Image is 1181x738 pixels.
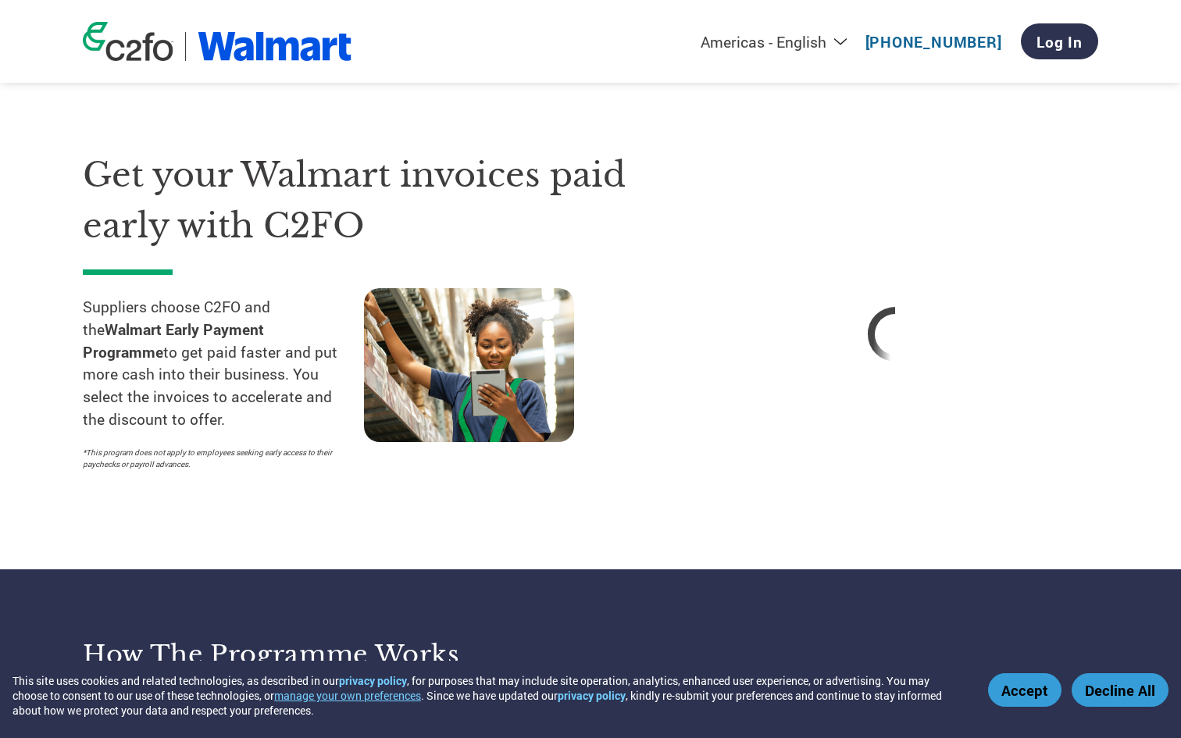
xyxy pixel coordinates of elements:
h1: Get your Walmart invoices paid early with C2FO [83,150,645,251]
a: [PHONE_NUMBER] [865,32,1002,52]
img: Walmart [198,32,351,61]
div: This site uses cookies and related technologies, as described in our , for purposes that may incl... [12,673,965,718]
a: Log In [1021,23,1098,59]
img: c2fo logo [83,22,173,61]
a: privacy policy [558,688,626,703]
strong: Walmart Early Payment Programme [83,319,264,362]
button: manage your own preferences [274,688,421,703]
img: supply chain worker [364,288,574,442]
button: Decline All [1072,673,1169,707]
p: *This program does not apply to employees seeking early access to their paychecks or payroll adva... [83,447,348,470]
a: privacy policy [339,673,407,688]
button: Accept [988,673,1061,707]
p: Suppliers choose C2FO and the to get paid faster and put more cash into their business. You selec... [83,296,364,431]
h3: How the programme works [83,639,571,670]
